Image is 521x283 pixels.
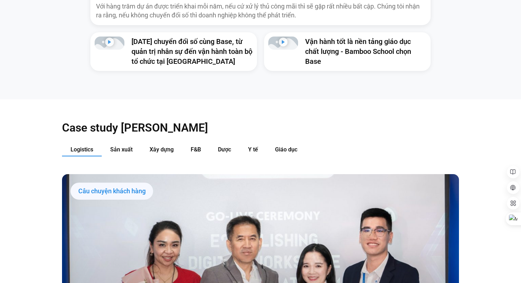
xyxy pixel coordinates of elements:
h2: Case study [PERSON_NAME] [62,121,459,135]
div: Phát video [279,38,288,49]
span: Giáo dục [275,146,297,153]
span: Sản xuất [110,146,133,153]
div: Câu chuyện khách hàng [71,183,153,200]
a: Vận hành tốt là nền tảng giáo dục chất lượng - Bamboo School chọn Base [305,37,411,66]
span: Dược [218,146,231,153]
div: Phát video [105,38,114,49]
span: Logistics [71,146,93,153]
span: Xây dựng [150,146,174,153]
span: Y tế [248,146,258,153]
span: F&B [191,146,201,153]
p: Với hàng trăm dự án được triển khai mỗi năm, nếu cứ xử lý thủ công mãi thì sẽ gặp rất nhiều bất c... [96,2,425,20]
a: [DATE] chuyển đổi số cùng Base, từ quản trị nhân sự đến vận hành toàn bộ tổ chức tại [GEOGRAPHIC_... [131,37,252,66]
